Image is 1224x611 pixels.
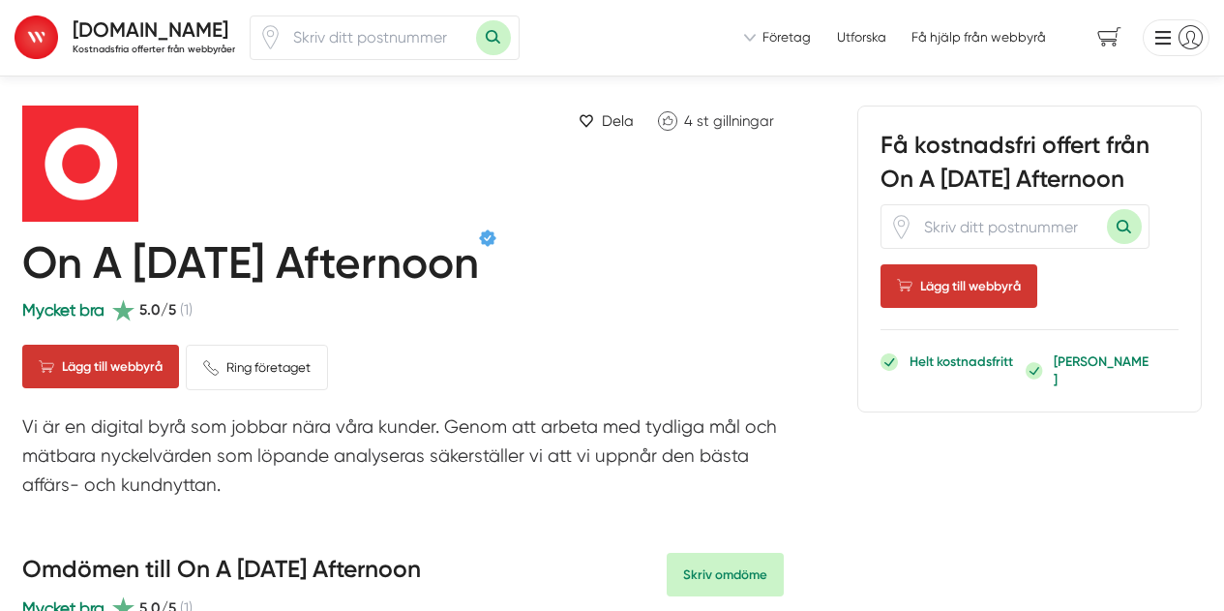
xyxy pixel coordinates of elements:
[913,205,1107,248] input: Skriv ditt postnummer
[226,357,311,378] span: Ring företaget
[73,43,235,55] h2: Kostnadsfria offerter från webbyråer
[186,345,328,390] a: Ring företaget
[15,15,58,59] img: Alla Webbyråer
[258,25,283,49] span: Klicka för att använda din position.
[667,553,784,596] a: Skriv omdöme
[479,229,496,247] span: Verifierat av Magnus Jönsson
[1054,352,1149,389] p: [PERSON_NAME]
[881,129,1179,204] h3: Få kostnadsfri offert från On A [DATE] Afternoon
[889,215,913,239] span: Klicka för att använda din position.
[762,28,811,46] span: Företag
[22,300,104,320] span: Mycket bra
[22,553,421,596] h3: Omdömen till On A [DATE] Afternoon
[283,16,476,59] input: Skriv ditt postnummer
[881,264,1037,308] : Lägg till webbyrå
[73,17,228,42] strong: [DOMAIN_NAME]
[180,298,193,321] span: (1)
[911,28,1046,46] span: Få hjälp från webbyrå
[22,106,235,222] img: Logotyp On A Wednesday Afternoon
[602,109,634,133] span: Dela
[889,215,913,239] svg: Pin / Karta
[476,20,511,55] button: Sök med postnummer
[22,412,785,508] p: Vi är en digital byrå som jobbar nära våra kunder. Genom att arbeta med tydliga mål och mätbara n...
[571,107,641,137] a: Dela
[648,106,785,137] a: Klicka för att gilla On A Wednesday Afternoon
[1107,209,1142,244] button: Sök med postnummer
[697,112,774,130] span: st gillningar
[1084,20,1135,54] span: navigation-cart
[258,25,283,49] svg: Pin / Karta
[22,345,179,388] : Lägg till webbyrå
[22,237,479,297] h1: On A [DATE] Afternoon
[139,298,176,321] span: 5.0/5
[910,352,1013,371] p: Helt kostnadsfritt
[837,28,886,46] a: Utforska
[15,11,235,64] a: Alla Webbyråer [DOMAIN_NAME] Kostnadsfria offerter från webbyråer
[684,112,693,130] span: 4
